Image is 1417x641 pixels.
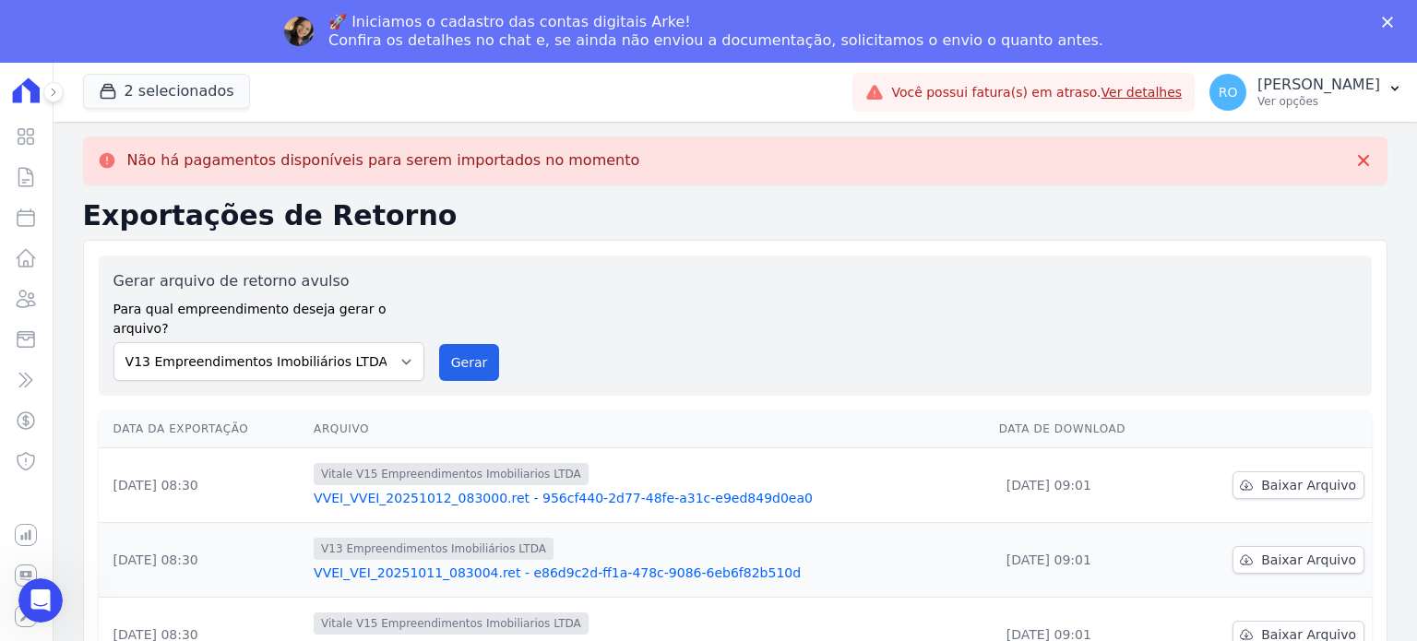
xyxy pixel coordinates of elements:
span: Vitale V15 Empreendimentos Imobiliarios LTDA [314,463,589,485]
iframe: Intercom live chat [18,578,63,623]
div: 🚀 Iniciamos o cadastro das contas digitais Arke! Confira os detalhes no chat e, se ainda não envi... [328,13,1103,50]
span: Baixar Arquivo [1261,476,1356,494]
button: RO [PERSON_NAME] Ver opções [1195,66,1417,118]
span: Baixar Arquivo [1261,551,1356,569]
a: VVEI_VEI_20251011_083004.ret - e86d9c2d-ff1a-478c-9086-6eb6f82b510d [314,564,984,582]
button: Gerar [439,344,500,381]
th: Data de Download [992,410,1179,448]
a: Baixar Arquivo [1232,471,1364,499]
p: Não há pagamentos disponíveis para serem importados no momento [127,151,640,170]
img: Profile image for Adriane [284,17,314,46]
p: [PERSON_NAME] [1257,76,1380,94]
th: Arquivo [306,410,992,448]
label: Gerar arquivo de retorno avulso [113,270,424,292]
span: Você possui fatura(s) em atraso. [891,83,1182,102]
td: [DATE] 08:30 [99,448,307,523]
a: Baixar Arquivo [1232,546,1364,574]
label: Para qual empreendimento deseja gerar o arquivo? [113,292,424,338]
a: Ver detalhes [1101,85,1183,100]
span: RO [1219,86,1238,99]
a: VVEI_VVEI_20251012_083000.ret - 956cf440-2d77-48fe-a31c-e9ed849d0ea0 [314,489,984,507]
span: Vitale V15 Empreendimentos Imobiliarios LTDA [314,612,589,635]
th: Data da Exportação [99,410,307,448]
div: Fechar [1382,17,1400,28]
span: V13 Empreendimentos Imobiliários LTDA [314,538,554,560]
td: [DATE] 09:01 [992,448,1179,523]
td: [DATE] 08:30 [99,523,307,598]
h2: Exportações de Retorno [83,199,1387,232]
button: 2 selecionados [83,74,250,109]
td: [DATE] 09:01 [992,523,1179,598]
p: Ver opções [1257,94,1380,109]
